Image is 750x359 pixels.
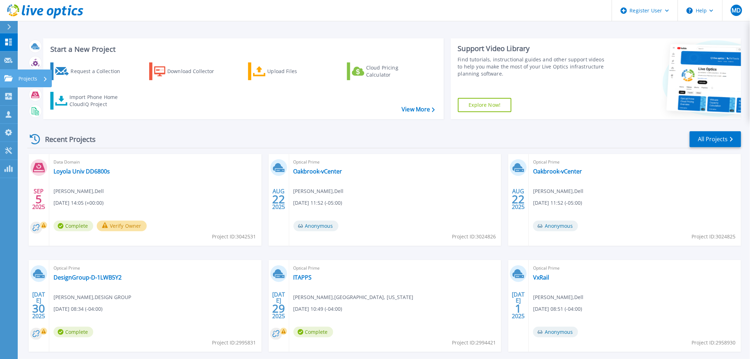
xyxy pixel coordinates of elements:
span: Optical Prime [533,264,737,272]
a: Oakbrook-vCenter [533,168,582,175]
span: Project ID: 3024825 [692,233,736,241]
span: Project ID: 3024826 [452,233,496,241]
span: [DATE] 08:34 (-04:00) [54,305,102,313]
span: Anonymous [293,221,338,231]
button: Verify Owner [97,221,147,231]
span: 1 [515,305,522,311]
a: Request a Collection [50,62,129,80]
a: Upload Files [248,62,327,80]
span: Complete [293,327,333,337]
div: [DATE] 2025 [512,292,525,318]
span: [DATE] 14:05 (+00:00) [54,199,103,207]
span: 22 [512,196,525,202]
span: 5 [35,196,42,202]
a: All Projects [690,131,741,147]
span: Project ID: 3042531 [212,233,256,241]
a: Oakbrook-vCenter [293,168,342,175]
div: [DATE] 2025 [272,292,285,318]
span: [PERSON_NAME] , DESIGN GROUP [54,293,131,301]
span: 30 [32,305,45,311]
span: Project ID: 2958930 [692,339,736,347]
div: [DATE] 2025 [32,292,45,318]
a: Download Collector [149,62,228,80]
a: Cloud Pricing Calculator [347,62,426,80]
span: 29 [272,305,285,311]
span: [PERSON_NAME] , Dell [54,187,104,195]
a: VxRail [533,274,549,281]
div: Find tutorials, instructional guides and other support videos to help you make the most of your L... [458,56,607,77]
span: [DATE] 10:49 (-04:00) [293,305,342,313]
div: Download Collector [167,64,224,78]
div: Recent Projects [27,131,105,148]
div: AUG 2025 [272,186,285,212]
span: [DATE] 11:52 (-05:00) [533,199,582,207]
span: Anonymous [533,221,578,231]
span: 22 [272,196,285,202]
span: MD [732,7,741,13]
h3: Start a New Project [50,45,435,53]
span: [DATE] 08:51 (-04:00) [533,305,582,313]
a: View More [402,106,435,113]
div: Import Phone Home CloudIQ Project [69,94,125,108]
span: Optical Prime [533,158,737,166]
span: Optical Prime [293,158,497,166]
span: Optical Prime [54,264,257,272]
div: Support Video Library [458,44,607,53]
span: Project ID: 2994421 [452,339,496,347]
div: Request a Collection [71,64,127,78]
a: ITAPPS [293,274,312,281]
a: Explore Now! [458,98,512,112]
div: SEP 2025 [32,186,45,212]
span: Optical Prime [293,264,497,272]
span: Complete [54,327,93,337]
span: Anonymous [533,327,578,337]
span: Data Domain [54,158,257,166]
a: Loyola Univ DD6800s [54,168,110,175]
p: Projects [18,70,37,88]
span: Project ID: 2995831 [212,339,256,347]
div: Upload Files [268,64,324,78]
span: [PERSON_NAME] , Dell [533,187,583,195]
span: [PERSON_NAME] , Dell [293,187,344,195]
span: [DATE] 11:52 (-05:00) [293,199,342,207]
div: AUG 2025 [512,186,525,212]
a: DesignGroup-D-1LWB5Y2 [54,274,122,281]
span: [PERSON_NAME] , Dell [533,293,583,301]
span: [PERSON_NAME] , [GEOGRAPHIC_DATA], [US_STATE] [293,293,414,301]
span: Complete [54,221,93,231]
div: Cloud Pricing Calculator [366,64,423,78]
